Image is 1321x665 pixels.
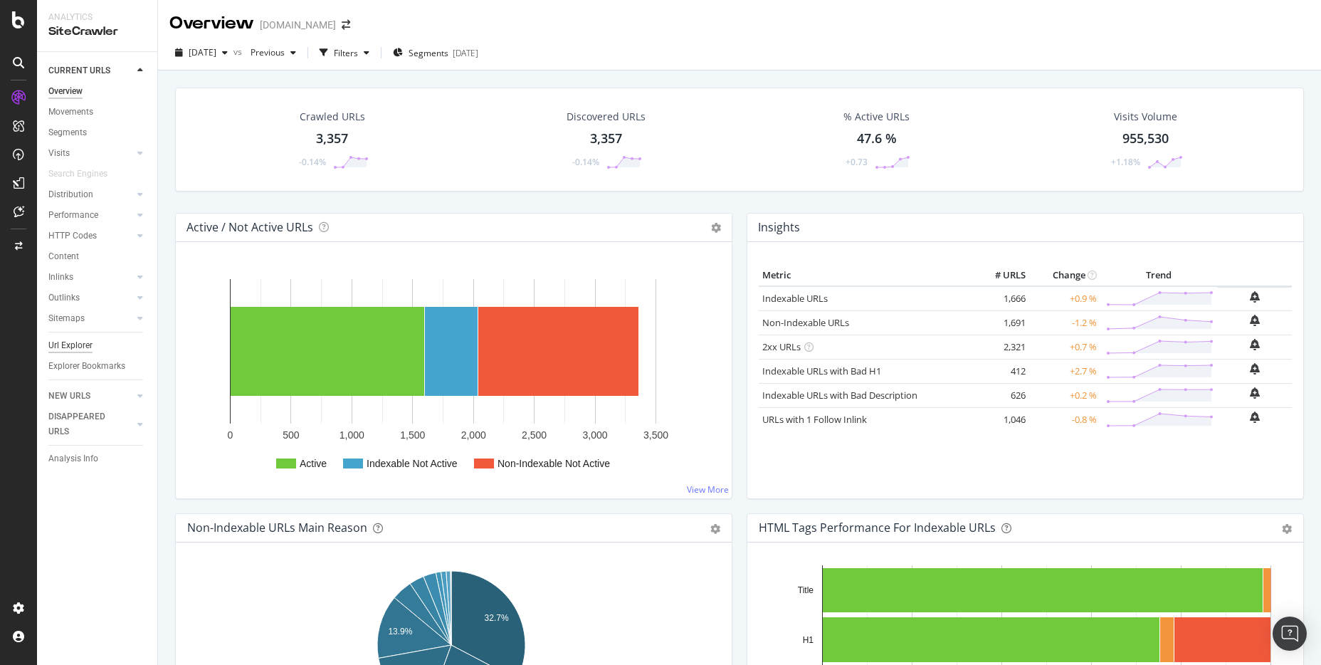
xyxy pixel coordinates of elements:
[48,146,70,161] div: Visits
[48,338,93,353] div: Url Explorer
[48,208,98,223] div: Performance
[260,18,336,32] div: [DOMAIN_NAME]
[233,46,245,58] span: vs
[972,335,1029,359] td: 2,321
[522,429,547,441] text: 2,500
[48,84,83,99] div: Overview
[48,167,107,182] div: Search Engines
[643,429,668,441] text: 3,500
[762,340,801,353] a: 2xx URLs
[388,627,412,637] text: 13.9%
[283,429,300,441] text: 500
[1250,412,1260,423] div: bell-plus
[400,429,425,441] text: 1,500
[48,338,147,353] a: Url Explorer
[762,389,917,402] a: Indexable URLs with Bad Description
[567,110,646,124] div: Discovered URLs
[48,125,87,140] div: Segments
[48,389,133,404] a: NEW URLS
[758,218,800,237] h4: Insights
[572,156,599,168] div: -0.14%
[1100,265,1217,286] th: Trend
[300,110,365,124] div: Crawled URLs
[1111,156,1140,168] div: +1.18%
[48,63,110,78] div: CURRENT URLS
[1029,359,1100,383] td: +2.7 %
[48,249,79,264] div: Content
[340,429,364,441] text: 1,000
[583,429,608,441] text: 3,000
[409,47,448,59] span: Segments
[48,208,133,223] a: Performance
[48,451,147,466] a: Analysis Info
[299,156,326,168] div: -0.14%
[1029,335,1100,359] td: +0.7 %
[498,458,610,469] text: Non-Indexable Not Active
[1122,130,1169,148] div: 955,530
[1029,310,1100,335] td: -1.2 %
[48,359,147,374] a: Explorer Bookmarks
[1029,407,1100,431] td: -0.8 %
[687,483,729,496] a: View More
[48,409,133,439] a: DISAPPEARED URLS
[461,429,486,441] text: 2,000
[48,290,133,305] a: Outlinks
[48,409,120,439] div: DISAPPEARED URLS
[453,47,478,59] div: [DATE]
[48,63,133,78] a: CURRENT URLS
[1273,617,1307,651] div: Open Intercom Messenger
[48,229,133,244] a: HTTP Codes
[186,218,313,237] h4: Active / Not Active URLs
[387,41,484,64] button: Segments[DATE]
[1029,286,1100,311] td: +0.9 %
[972,286,1029,311] td: 1,666
[972,383,1029,407] td: 626
[972,407,1029,431] td: 1,046
[1250,387,1260,399] div: bell-plus
[169,11,254,36] div: Overview
[762,316,849,329] a: Non-Indexable URLs
[846,156,868,168] div: +0.73
[1250,339,1260,350] div: bell-plus
[762,292,828,305] a: Indexable URLs
[48,187,133,202] a: Distribution
[48,23,146,40] div: SiteCrawler
[1250,315,1260,326] div: bell-plus
[48,270,133,285] a: Inlinks
[1029,383,1100,407] td: +0.2 %
[187,520,367,535] div: Non-Indexable URLs Main Reason
[48,125,147,140] a: Segments
[762,365,881,377] a: Indexable URLs with Bad H1
[189,46,216,58] span: 2025 Sep. 12th
[48,451,98,466] div: Analysis Info
[710,524,720,534] div: gear
[1250,291,1260,303] div: bell-plus
[245,41,302,64] button: Previous
[48,249,147,264] a: Content
[48,270,73,285] div: Inlinks
[48,311,85,326] div: Sitemaps
[245,46,285,58] span: Previous
[342,20,350,30] div: arrow-right-arrow-left
[803,635,814,645] text: H1
[48,389,90,404] div: NEW URLS
[798,585,814,595] text: Title
[1250,363,1260,375] div: bell-plus
[187,265,720,487] svg: A chart.
[590,130,622,148] div: 3,357
[48,11,146,23] div: Analytics
[48,290,80,305] div: Outlinks
[228,429,233,441] text: 0
[48,105,93,120] div: Movements
[48,167,122,182] a: Search Engines
[48,229,97,244] div: HTTP Codes
[843,110,910,124] div: % Active URLs
[485,613,509,623] text: 32.7%
[972,265,1029,286] th: # URLS
[857,130,897,148] div: 47.6 %
[314,41,375,64] button: Filters
[711,223,721,233] i: Options
[762,413,867,426] a: URLs with 1 Follow Inlink
[48,311,133,326] a: Sitemaps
